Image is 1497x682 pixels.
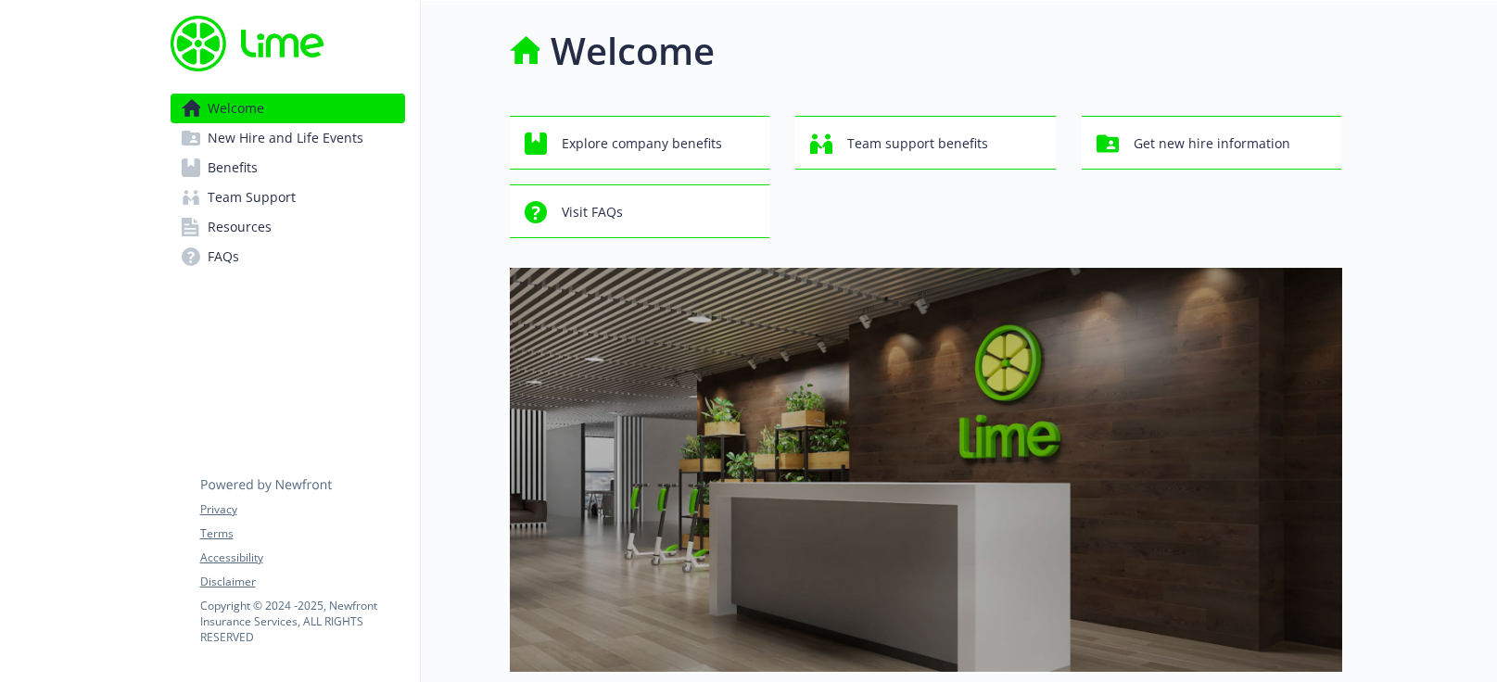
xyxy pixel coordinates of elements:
a: Benefits [171,153,405,183]
a: Terms [200,525,404,542]
a: Welcome [171,94,405,123]
span: Visit FAQs [562,195,623,230]
a: New Hire and Life Events [171,123,405,153]
button: Visit FAQs [510,184,770,238]
span: New Hire and Life Events [208,123,363,153]
a: Team Support [171,183,405,212]
a: Disclaimer [200,574,404,590]
span: Resources [208,212,272,242]
button: Team support benefits [795,116,1056,170]
span: Benefits [208,153,258,183]
img: overview page banner [510,268,1342,672]
span: Team Support [208,183,296,212]
a: FAQs [171,242,405,272]
a: Accessibility [200,549,404,566]
span: Explore company benefits [562,126,722,161]
button: Get new hire information [1082,116,1342,170]
button: Explore company benefits [510,116,770,170]
h1: Welcome [551,23,715,79]
span: Team support benefits [847,126,988,161]
span: Welcome [208,94,264,123]
a: Resources [171,212,405,242]
span: FAQs [208,242,239,272]
p: Copyright © 2024 - 2025 , Newfront Insurance Services, ALL RIGHTS RESERVED [200,598,404,645]
span: Get new hire information [1134,126,1290,161]
a: Privacy [200,501,404,518]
